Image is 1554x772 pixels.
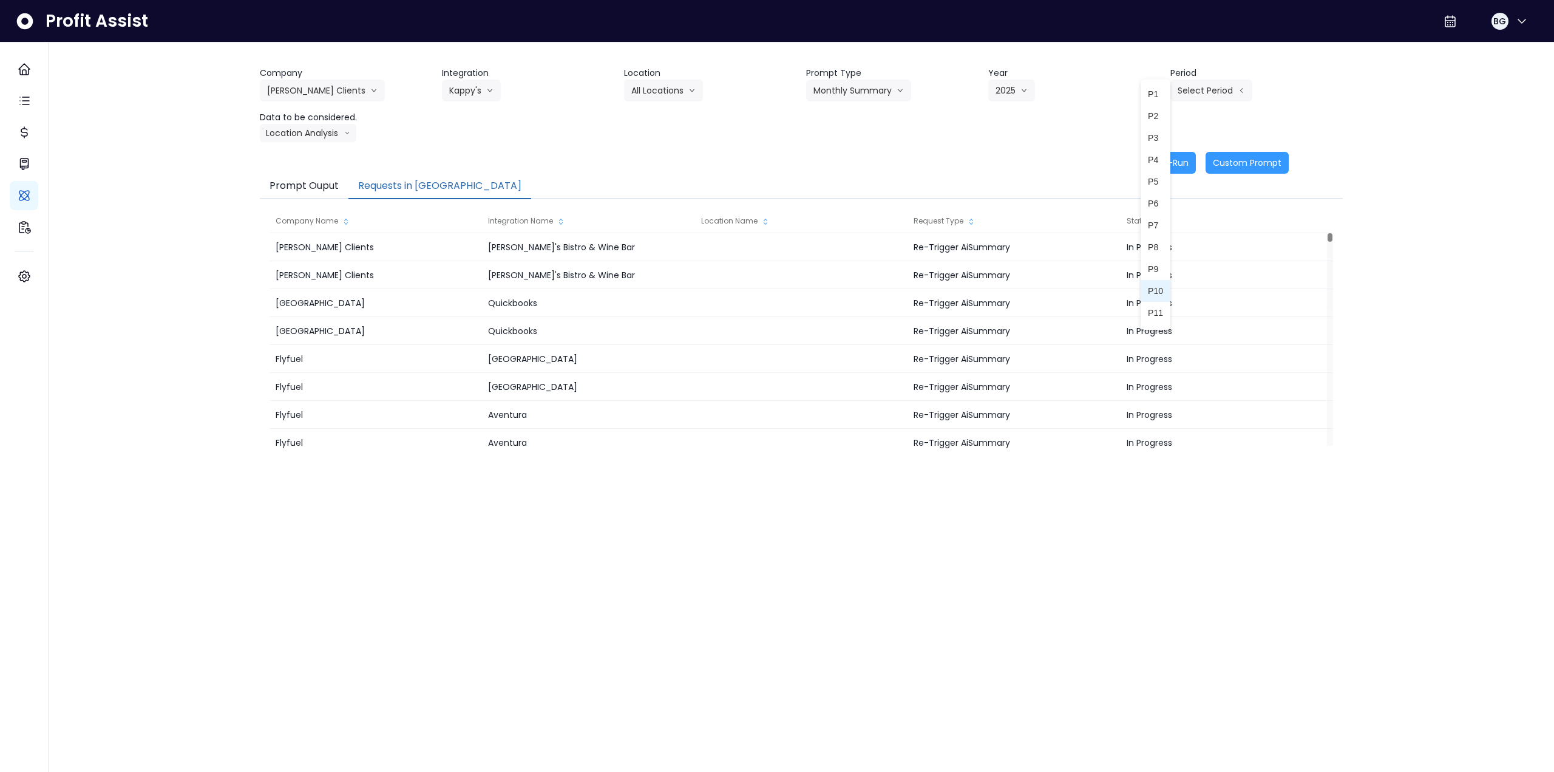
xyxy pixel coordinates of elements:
div: Status [1121,209,1332,233]
div: Aventura [482,401,694,429]
span: P9 [1148,263,1163,275]
svg: sort [966,217,976,227]
span: Profit Assist [46,10,148,32]
div: Re-Trigger AiSummary [908,317,1119,345]
div: [GEOGRAPHIC_DATA] [482,373,694,401]
header: Year [988,67,1161,80]
div: Re-Trigger AiSummary [908,429,1119,457]
svg: arrow down line [897,84,904,97]
button: Location Analysisarrow down line [260,124,356,142]
span: P6 [1148,197,1163,210]
span: P3 [1148,132,1163,144]
button: Re-Run [1150,152,1196,174]
svg: sort [761,217,770,227]
div: Re-Trigger AiSummary [908,401,1119,429]
div: In Progress [1121,345,1332,373]
div: [PERSON_NAME]'s Bistro & Wine Bar [482,261,694,289]
svg: arrow down line [1020,84,1028,97]
header: Prompt Type [806,67,979,80]
span: P2 [1148,110,1163,122]
div: Flyfuel [270,429,481,457]
div: Quickbooks [482,317,694,345]
header: Location [624,67,796,80]
span: P11 [1148,307,1163,319]
span: P1 [1148,88,1163,100]
div: Aventura [482,429,694,457]
div: [GEOGRAPHIC_DATA] [270,289,481,317]
header: Period [1170,67,1343,80]
button: [PERSON_NAME] Clientsarrow down line [260,80,385,101]
span: BG [1493,15,1506,27]
div: In Progress [1121,317,1332,345]
span: P8 [1148,241,1163,253]
div: Company Name [270,209,481,233]
div: In Progress [1121,261,1332,289]
button: Requests in [GEOGRAPHIC_DATA] [348,174,531,199]
div: In Progress [1121,233,1332,261]
header: Integration [442,67,614,80]
svg: arrow down line [688,84,696,97]
div: [GEOGRAPHIC_DATA] [270,317,481,345]
ul: Select Periodarrow left line [1141,80,1170,330]
div: Flyfuel [270,373,481,401]
div: In Progress [1121,373,1332,401]
div: [PERSON_NAME]'s Bistro & Wine Bar [482,233,694,261]
svg: arrow down line [344,127,350,139]
div: Re-Trigger AiSummary [908,261,1119,289]
div: Location Name [695,209,907,233]
div: Re-Trigger AiSummary [908,289,1119,317]
div: Integration Name [482,209,694,233]
span: P10 [1148,285,1163,297]
div: In Progress [1121,429,1332,457]
button: All Locationsarrow down line [624,80,703,101]
span: P4 [1148,154,1163,166]
div: [PERSON_NAME] Clients [270,261,481,289]
svg: sort [556,217,566,227]
svg: arrow down line [370,84,378,97]
div: Re-Trigger AiSummary [908,373,1119,401]
button: Custom Prompt [1206,152,1289,174]
div: In Progress [1121,289,1332,317]
header: Data to be considered. [260,111,432,124]
div: Re-Trigger AiSummary [908,345,1119,373]
span: P5 [1148,176,1163,188]
div: [PERSON_NAME] Clients [270,233,481,261]
div: Flyfuel [270,401,481,429]
button: Select Periodarrow left line [1170,80,1252,101]
div: Flyfuel [270,345,481,373]
button: Monthly Summaryarrow down line [806,80,911,101]
div: Re-Trigger AiSummary [908,233,1119,261]
svg: arrow left line [1238,84,1245,97]
header: Company [260,67,432,80]
svg: sort [341,217,351,227]
svg: arrow down line [486,84,494,97]
button: 2025arrow down line [988,80,1035,101]
div: Request Type [908,209,1119,233]
div: Quickbooks [482,289,694,317]
span: P7 [1148,219,1163,231]
button: Kappy'sarrow down line [442,80,501,101]
button: Prompt Ouput [260,174,348,199]
div: In Progress [1121,401,1332,429]
div: [GEOGRAPHIC_DATA] [482,345,694,373]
